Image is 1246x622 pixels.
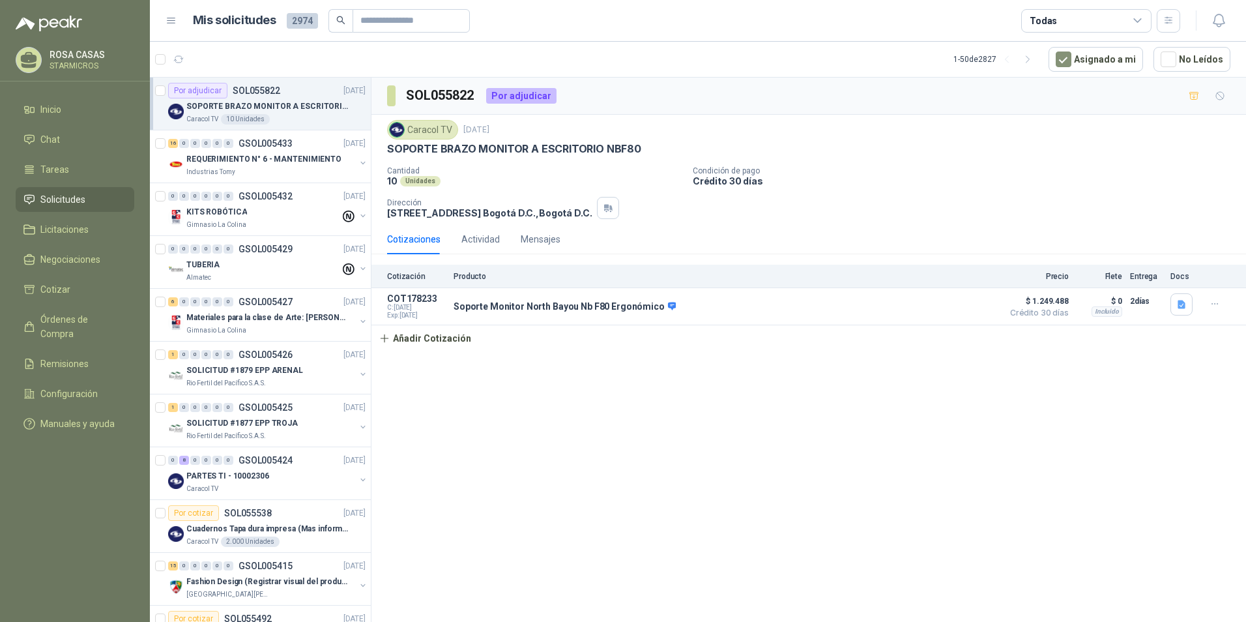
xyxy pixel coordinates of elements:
[1170,272,1196,281] p: Docs
[190,192,200,201] div: 0
[16,307,134,346] a: Órdenes de Compra
[693,166,1241,175] p: Condición de pago
[1077,293,1122,309] p: $ 0
[454,272,996,281] p: Producto
[186,431,266,441] p: Rio Fertil del Pacífico S.A.S.
[179,192,189,201] div: 0
[190,297,200,306] div: 0
[1153,47,1230,72] button: No Leídos
[150,78,371,130] a: Por adjudicarSOL055822[DATE] Company LogoSOPORTE BRAZO MONITOR A ESCRITORIO NBF80Caracol TV10 Uni...
[387,142,641,156] p: SOPORTE BRAZO MONITOR A ESCRITORIO NBF80
[239,244,293,254] p: GSOL005429
[390,123,404,137] img: Company Logo
[16,157,134,182] a: Tareas
[343,138,366,150] p: [DATE]
[1004,293,1069,309] span: $ 1.249.488
[190,456,200,465] div: 0
[186,417,298,430] p: SOLICITUD #1877 EPP TROJA
[239,403,293,412] p: GSOL005425
[406,85,476,106] h3: SOL055822
[201,139,211,148] div: 0
[1130,293,1163,309] p: 2 días
[239,192,293,201] p: GSOL005432
[168,400,368,441] a: 1 0 0 0 0 0 GSOL005425[DATE] Company LogoSOLICITUD #1877 EPP TROJARio Fertil del Pacífico S.A.S.
[179,456,189,465] div: 8
[343,402,366,414] p: [DATE]
[224,244,233,254] div: 0
[168,505,219,521] div: Por cotizar
[186,220,246,230] p: Gimnasio La Colina
[168,104,184,119] img: Company Logo
[239,297,293,306] p: GSOL005427
[16,351,134,376] a: Remisiones
[50,50,131,59] p: ROSA CASAS
[168,244,178,254] div: 0
[1092,306,1122,317] div: Incluido
[16,247,134,272] a: Negociaciones
[224,403,233,412] div: 0
[224,350,233,359] div: 0
[16,16,82,31] img: Logo peakr
[186,589,268,600] p: [GEOGRAPHIC_DATA][PERSON_NAME]
[387,120,458,140] div: Caracol TV
[387,272,446,281] p: Cotización
[239,350,293,359] p: GSOL005426
[40,282,70,297] span: Cotizar
[953,49,1038,70] div: 1 - 50 de 2827
[186,537,218,547] p: Caracol TV
[168,368,184,383] img: Company Logo
[1030,14,1057,28] div: Todas
[16,127,134,152] a: Chat
[168,297,178,306] div: 6
[400,176,441,186] div: Unidades
[179,350,189,359] div: 0
[343,507,366,520] p: [DATE]
[190,350,200,359] div: 0
[168,139,178,148] div: 16
[463,124,489,136] p: [DATE]
[40,222,89,237] span: Licitaciones
[40,162,69,177] span: Tareas
[186,100,349,113] p: SOPORTE BRAZO MONITOR A ESCRITORIO NBF80
[168,156,184,172] img: Company Logo
[168,526,184,542] img: Company Logo
[343,560,366,572] p: [DATE]
[179,139,189,148] div: 0
[190,244,200,254] div: 0
[186,523,349,535] p: Cuadernos Tapa dura impresa (Mas informacion en el adjunto)
[190,139,200,148] div: 0
[40,417,115,431] span: Manuales y ayuda
[1004,272,1069,281] p: Precio
[224,561,233,570] div: 0
[40,132,60,147] span: Chat
[186,576,349,588] p: Fashion Design (Registrar visual del producto)
[16,187,134,212] a: Solicitudes
[186,114,218,125] p: Caracol TV
[212,244,222,254] div: 0
[186,206,247,218] p: KITS ROBÓTICA
[168,294,368,336] a: 6 0 0 0 0 0 GSOL005427[DATE] Company LogoMateriales para la clase de Arte: [PERSON_NAME]Gimnasio ...
[186,364,303,377] p: SOLICITUD #1879 EPP ARENAL
[201,403,211,412] div: 0
[168,403,178,412] div: 1
[168,350,178,359] div: 1
[168,136,368,177] a: 16 0 0 0 0 0 GSOL005433[DATE] Company LogoREQUERIMIENTO N° 6 - MANTENIMIENTOIndustrias Tomy
[168,456,178,465] div: 0
[186,484,218,494] p: Caracol TV
[201,244,211,254] div: 0
[168,83,227,98] div: Por adjudicar
[454,301,676,313] p: Soporte Monitor North Bayou Nb F80 Ergonómico
[201,561,211,570] div: 0
[168,188,368,230] a: 0 0 0 0 0 0 GSOL005432[DATE] Company LogoKITS ROBÓTICAGimnasio La Colina
[224,456,233,465] div: 0
[201,297,211,306] div: 0
[186,167,235,177] p: Industrias Tomy
[168,347,368,389] a: 1 0 0 0 0 0 GSOL005426[DATE] Company LogoSOLICITUD #1879 EPP ARENALRio Fertil del Pacífico S.A.S.
[201,350,211,359] div: 0
[16,277,134,302] a: Cotizar
[387,304,446,312] span: C: [DATE]
[287,13,318,29] span: 2974
[190,403,200,412] div: 0
[387,207,592,218] p: [STREET_ADDRESS] Bogotá D.C. , Bogotá D.C.
[212,297,222,306] div: 0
